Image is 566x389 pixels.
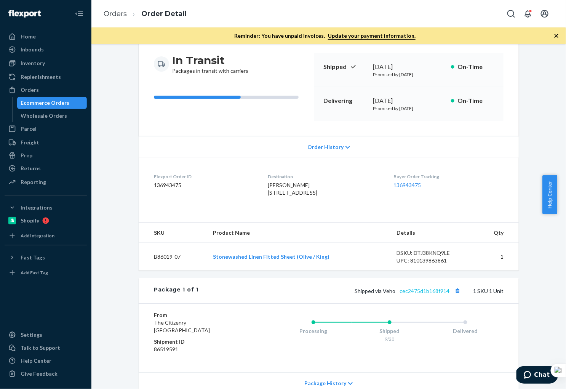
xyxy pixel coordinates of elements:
[516,366,558,385] iframe: Opens a widget where you can chat to one of our agents
[5,30,87,43] a: Home
[154,338,245,346] dt: Shipment ID
[397,257,468,264] div: UPC: 810139863861
[154,181,256,189] dd: 136943475
[21,344,60,352] div: Talk to Support
[5,267,87,279] a: Add Fast Tag
[21,33,36,40] div: Home
[104,10,127,18] a: Orders
[21,254,45,261] div: Fast Tags
[154,286,198,296] div: Package 1 of 1
[427,327,504,335] div: Delivered
[21,99,70,107] div: Ecommerce Orders
[172,53,248,75] div: Packages in transit with carriers
[21,46,44,53] div: Inbounds
[542,175,557,214] button: Help Center
[275,327,352,335] div: Processing
[5,368,87,380] button: Give Feedback
[17,110,87,122] a: Wholesale Orders
[5,202,87,214] button: Integrations
[21,357,51,365] div: Help Center
[394,182,421,188] a: 136943475
[5,43,87,56] a: Inbounds
[234,32,416,40] p: Reminder: You have unpaid invoices.
[154,311,245,319] dt: From
[154,319,210,333] span: The Citizenry [GEOGRAPHIC_DATA]
[373,62,445,71] div: [DATE]
[5,162,87,174] a: Returns
[268,173,381,180] dt: Destination
[154,346,245,353] dd: 86519591
[537,6,552,21] button: Open account menu
[21,59,45,67] div: Inventory
[394,173,504,180] dt: Buyer Order Tracking
[304,379,346,387] span: Package History
[5,149,87,162] a: Prep
[452,286,462,296] button: Copy tracking number
[5,355,87,367] a: Help Center
[5,136,87,149] a: Freight
[400,288,449,294] a: cec2475d1b168f914
[520,6,536,21] button: Open notifications
[5,251,87,264] button: Fast Tags
[5,329,87,341] a: Settings
[139,223,207,243] th: SKU
[457,62,494,71] p: On-Time
[373,96,445,105] div: [DATE]
[21,139,39,146] div: Freight
[5,342,87,354] button: Talk to Support
[474,243,519,271] td: 1
[323,62,367,71] p: Shipped
[5,215,87,227] a: Shopify
[352,336,428,342] div: 9/20
[21,331,42,339] div: Settings
[21,178,46,186] div: Reporting
[198,286,504,296] div: 1 SKU 1 Unit
[21,165,41,172] div: Returns
[474,223,519,243] th: Qty
[352,327,428,335] div: Shipped
[21,232,54,239] div: Add Integration
[154,173,256,180] dt: Flexport Order ID
[21,73,61,81] div: Replenishments
[391,223,475,243] th: Details
[21,152,32,159] div: Prep
[21,112,67,120] div: Wholesale Orders
[5,84,87,96] a: Orders
[21,125,37,133] div: Parcel
[5,57,87,69] a: Inventory
[268,182,317,196] span: [PERSON_NAME] [STREET_ADDRESS]
[72,6,87,21] button: Close Navigation
[21,370,58,378] div: Give Feedback
[98,3,193,25] ol: breadcrumbs
[373,105,445,112] p: Promised by [DATE]
[5,230,87,242] a: Add Integration
[307,143,344,151] span: Order History
[5,71,87,83] a: Replenishments
[355,288,462,294] span: Shipped via Veho
[8,10,41,18] img: Flexport logo
[504,6,519,21] button: Open Search Box
[328,32,416,40] a: Update your payment information.
[21,217,39,224] div: Shopify
[213,253,330,260] a: Stonewashed Linen Fitted Sheet (Olive / King)
[21,269,48,276] div: Add Fast Tag
[139,243,207,271] td: B86019-07
[21,86,39,94] div: Orders
[141,10,187,18] a: Order Detail
[207,223,391,243] th: Product Name
[457,96,494,105] p: On-Time
[21,204,53,211] div: Integrations
[172,53,248,67] h3: In Transit
[373,71,445,78] p: Promised by [DATE]
[17,97,87,109] a: Ecommerce Orders
[5,176,87,188] a: Reporting
[323,96,367,105] p: Delivering
[397,249,468,257] div: DSKU: DTJ38KNQ9LE
[5,123,87,135] a: Parcel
